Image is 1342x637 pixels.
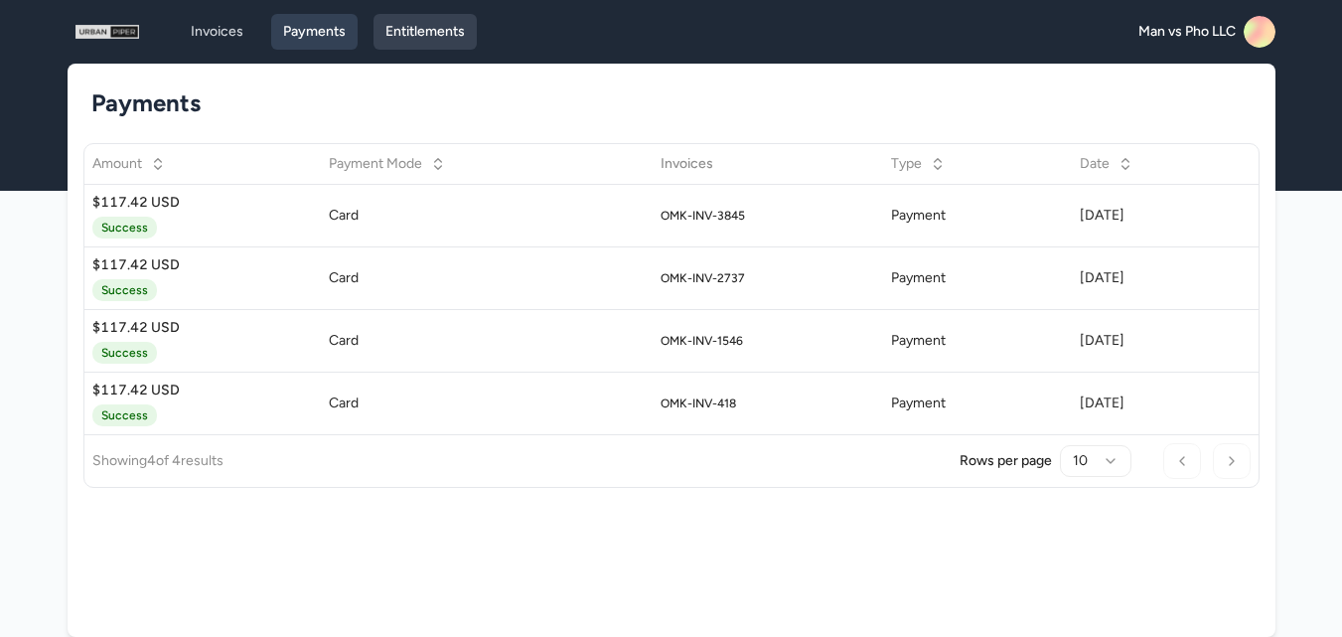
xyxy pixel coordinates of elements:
[891,394,1064,413] div: payment
[80,146,178,182] button: Amount
[329,268,645,288] div: Card
[879,146,958,182] button: Type
[891,268,1064,288] div: payment
[891,331,1064,351] div: payment
[317,146,458,182] button: Payment Mode
[329,394,645,413] div: Card
[960,451,1052,471] p: Rows per page
[92,381,313,400] div: $117.42 USD
[92,404,157,426] span: Success
[661,396,736,411] div: OMK-INV-418
[653,144,882,184] th: Invoices
[1068,146,1145,182] button: Date
[91,87,1236,119] h1: Payments
[1138,16,1275,48] a: Man vs Pho LLC
[1080,394,1251,413] div: [DATE]
[179,14,255,50] a: Invoices
[891,154,922,174] span: Type
[1138,22,1236,42] span: Man vs Pho LLC
[92,318,313,338] div: $117.42 USD
[271,14,358,50] a: Payments
[373,14,477,50] a: Entitlements
[92,193,313,213] div: $117.42 USD
[891,206,1064,226] div: payment
[92,451,224,471] p: Showing 4 of 4 results
[661,333,743,349] div: OMK-INV-1546
[329,206,645,226] div: Card
[92,279,157,301] span: Success
[661,270,745,286] div: OMK-INV-2737
[1080,268,1251,288] div: [DATE]
[92,217,157,239] span: Success
[1080,331,1251,351] div: [DATE]
[1080,206,1251,226] div: [DATE]
[329,154,422,174] span: Payment Mode
[92,154,142,174] span: Amount
[92,342,157,364] span: Success
[75,16,139,48] img: logo_1748346526.png
[661,208,745,224] div: OMK-INV-3845
[1080,154,1110,174] span: Date
[329,331,645,351] div: Card
[92,255,313,275] div: $117.42 USD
